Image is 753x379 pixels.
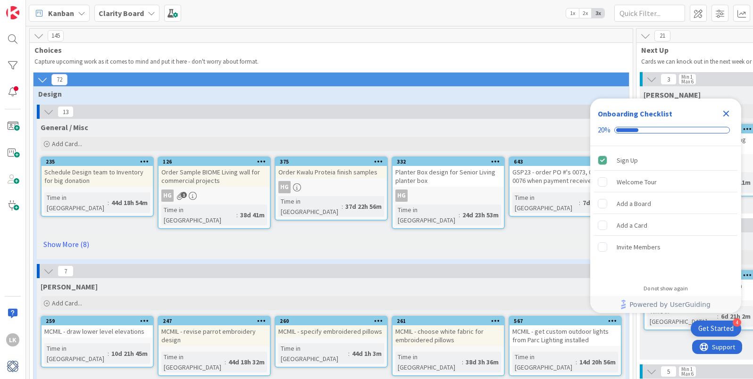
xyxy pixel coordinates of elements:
[691,321,741,337] div: Open Get Started checklist, remaining modules: 4
[661,366,677,377] span: 5
[393,166,504,187] div: Planter Box design for Senior Living planter box
[276,166,387,178] div: Order Kwalu Proteia finish samples
[393,189,504,202] div: HG
[460,210,501,220] div: 24d 23h 53m
[681,371,694,376] div: Max 6
[6,333,19,346] div: LK
[510,317,621,325] div: 567
[348,348,350,359] span: :
[698,324,734,333] div: Get Started
[510,325,621,346] div: MCMIL - get custom outdoor lights from Parc Lighting installed
[397,318,504,324] div: 261
[276,157,387,166] div: 375
[181,192,187,198] span: 1
[278,343,348,364] div: Time in [GEOGRAPHIC_DATA]
[397,158,504,165] div: 332
[108,348,109,359] span: :
[109,198,150,208] div: 44d 18h 54m
[719,106,734,121] div: Close Checklist
[34,58,614,66] p: Capture upcoming work as it comes to mind and put it here - don't worry about format.
[276,181,387,193] div: HG
[717,311,719,321] span: :
[48,8,74,19] span: Kanban
[161,189,174,202] div: HG
[598,108,672,119] div: Onboarding Checklist
[159,166,270,187] div: Order Sample BIOME Living wall for commercial projects
[161,352,225,372] div: Time in [GEOGRAPHIC_DATA]
[510,317,621,346] div: 567MCMIL - get custom outdoor lights from Parc Lighting installed
[38,89,617,99] span: Design
[159,189,270,202] div: HG
[42,317,153,325] div: 259
[629,299,711,310] span: Powered by UserGuiding
[159,157,270,166] div: 126
[617,241,661,253] div: Invite Members
[41,282,98,291] span: MCMIL McMillon
[58,265,74,277] span: 7
[462,357,463,367] span: :
[48,30,64,41] span: 145
[278,196,342,217] div: Time in [GEOGRAPHIC_DATA]
[52,299,82,307] span: Add Card...
[647,306,717,327] div: Time in [GEOGRAPHIC_DATA]
[590,296,741,313] div: Footer
[226,357,267,367] div: 44d 18h 32m
[681,367,693,371] div: Min 1
[654,30,670,41] span: 21
[52,140,82,148] span: Add Card...
[459,210,460,220] span: :
[343,201,384,212] div: 37d 22h 56m
[159,317,270,325] div: 247
[159,317,270,346] div: 247MCMIL - revise parrot embroidery design
[51,74,67,85] span: 72
[594,150,737,171] div: Sign Up is complete.
[6,360,19,373] img: avatar
[225,357,226,367] span: :
[566,8,579,18] span: 1x
[594,215,737,236] div: Add a Card is incomplete.
[576,357,577,367] span: :
[617,176,657,188] div: Welcome Tour
[342,201,343,212] span: :
[163,158,270,165] div: 126
[577,357,618,367] div: 14d 20h 56m
[163,318,270,324] div: 247
[161,205,236,225] div: Time in [GEOGRAPHIC_DATA]
[592,8,604,18] span: 3x
[644,285,688,292] div: Do not show again
[41,237,622,252] a: Show More (8)
[42,157,153,166] div: 235
[510,157,621,187] div: 643GSP23 - order PO #'s 0073, 0074, 0076 when payment received
[42,157,153,187] div: 235Schedule Design team to Inventory for big donation
[20,1,43,13] span: Support
[395,205,459,225] div: Time in [GEOGRAPHIC_DATA]
[594,193,737,214] div: Add a Board is incomplete.
[280,318,387,324] div: 260
[42,166,153,187] div: Schedule Design team to Inventory for big donation
[108,198,109,208] span: :
[393,325,504,346] div: MCMIL - choose white fabric for embroidered pillows
[514,158,621,165] div: 643
[159,325,270,346] div: MCMIL - revise parrot embroidery design
[276,317,387,325] div: 260
[719,311,753,321] div: 6d 21h 2m
[514,318,621,324] div: 567
[46,318,153,324] div: 259
[393,317,504,346] div: 261MCMIL - choose white fabric for embroidered pillows
[510,166,621,187] div: GSP23 - order PO #'s 0073, 0074, 0076 when payment received
[617,220,647,231] div: Add a Card
[661,74,677,85] span: 3
[58,106,74,117] span: 13
[510,157,621,166] div: 643
[512,352,576,372] div: Time in [GEOGRAPHIC_DATA]
[393,317,504,325] div: 261
[280,158,387,165] div: 375
[276,317,387,338] div: 260MCMIL - specify embroidered pillows
[34,45,621,55] span: Choices
[617,198,651,209] div: Add a Board
[46,158,153,165] div: 235
[595,296,736,313] a: Powered by UserGuiding
[393,157,504,166] div: 332
[594,237,737,257] div: Invite Members is incomplete.
[350,348,384,359] div: 44d 1h 3m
